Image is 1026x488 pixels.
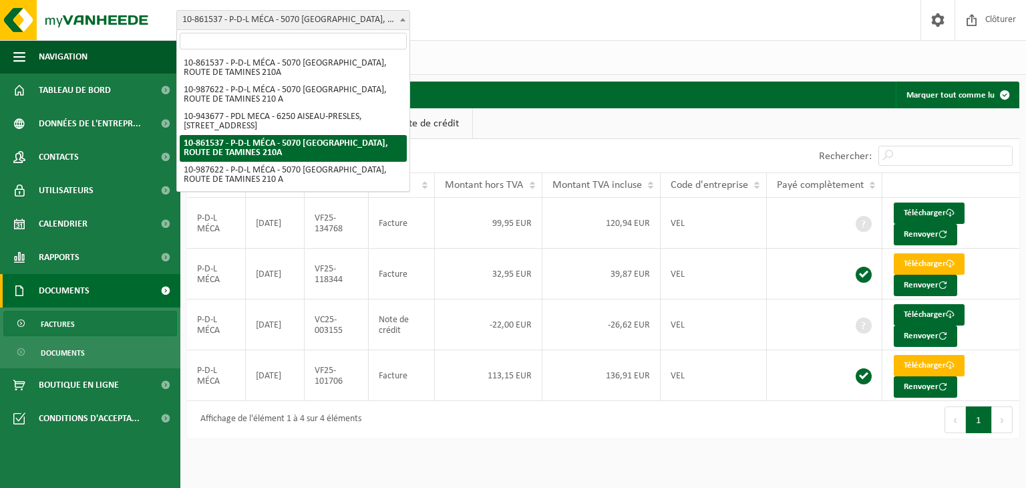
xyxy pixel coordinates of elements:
[896,82,1018,108] button: Marquer tout comme lu
[41,340,85,366] span: Documents
[180,108,407,135] li: 10-943677 - PDL MECA - 6250 AISEAU-PRESLES, [STREET_ADDRESS]
[305,198,369,249] td: VF25-134768
[552,180,642,191] span: Montant TVA incluse
[194,408,361,432] div: Affichage de l'élément 1 à 4 sur 4 éléments
[894,203,965,224] a: Télécharger
[435,198,542,249] td: 99,95 EUR
[542,350,661,401] td: 136,91 EUR
[39,140,79,174] span: Contacts
[305,249,369,299] td: VF25-118344
[369,299,435,350] td: Note de crédit
[435,249,542,299] td: 32,95 EUR
[3,340,177,365] a: Documents
[445,180,523,191] span: Montant hors TVA
[39,241,79,274] span: Rapports
[39,74,111,107] span: Tableau de bord
[246,299,305,350] td: [DATE]
[41,312,75,337] span: Factures
[39,402,140,435] span: Conditions d'accepta...
[305,299,369,350] td: VC25-003155
[177,11,409,29] span: 10-861537 - P-D-L MÉCA - 5070 FOSSES-LA-VILLE, ROUTE DE TAMINES 210A
[180,55,407,82] li: 10-861537 - P-D-L MÉCA - 5070 [GEOGRAPHIC_DATA], ROUTE DE TAMINES 210A
[305,350,369,401] td: VF25-101706
[246,249,305,299] td: [DATE]
[966,406,992,433] button: 1
[819,151,872,162] label: Rechercher:
[39,207,88,241] span: Calendrier
[992,406,1013,433] button: Next
[435,350,542,401] td: 113,15 EUR
[39,107,141,140] span: Données de l'entrepr...
[894,376,957,398] button: Renvoyer
[383,108,472,139] a: Note de crédit
[39,274,90,308] span: Documents
[435,299,542,350] td: -22,00 EUR
[661,350,767,401] td: VEL
[176,10,410,30] span: 10-861537 - P-D-L MÉCA - 5070 FOSSES-LA-VILLE, ROUTE DE TAMINES 210A
[661,299,767,350] td: VEL
[542,249,661,299] td: 39,87 EUR
[894,304,965,326] a: Télécharger
[542,198,661,249] td: 120,94 EUR
[894,326,957,347] button: Renvoyer
[894,224,957,245] button: Renvoyer
[246,350,305,401] td: [DATE]
[39,174,94,207] span: Utilisateurs
[187,299,246,350] td: P-D-L MÉCA
[777,180,864,191] span: Payé complètement
[894,275,957,296] button: Renvoyer
[894,355,965,376] a: Télécharger
[661,249,767,299] td: VEL
[187,249,246,299] td: P-D-L MÉCA
[180,82,407,108] li: 10-987622 - P-D-L MÉCA - 5070 [GEOGRAPHIC_DATA], ROUTE DE TAMINES 210 A
[369,350,435,401] td: Facture
[180,162,407,189] li: 10-987622 - P-D-L MÉCA - 5070 [GEOGRAPHIC_DATA], ROUTE DE TAMINES 210 A
[39,368,119,402] span: Boutique en ligne
[187,350,246,401] td: P-D-L MÉCA
[542,299,661,350] td: -26,62 EUR
[671,180,748,191] span: Code d'entreprise
[661,198,767,249] td: VEL
[369,249,435,299] td: Facture
[945,406,966,433] button: Previous
[3,311,177,336] a: Factures
[39,40,88,74] span: Navigation
[369,198,435,249] td: Facture
[180,135,407,162] li: 10-861537 - P-D-L MÉCA - 5070 [GEOGRAPHIC_DATA], ROUTE DE TAMINES 210A
[187,198,246,249] td: P-D-L MÉCA
[894,253,965,275] a: Télécharger
[246,198,305,249] td: [DATE]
